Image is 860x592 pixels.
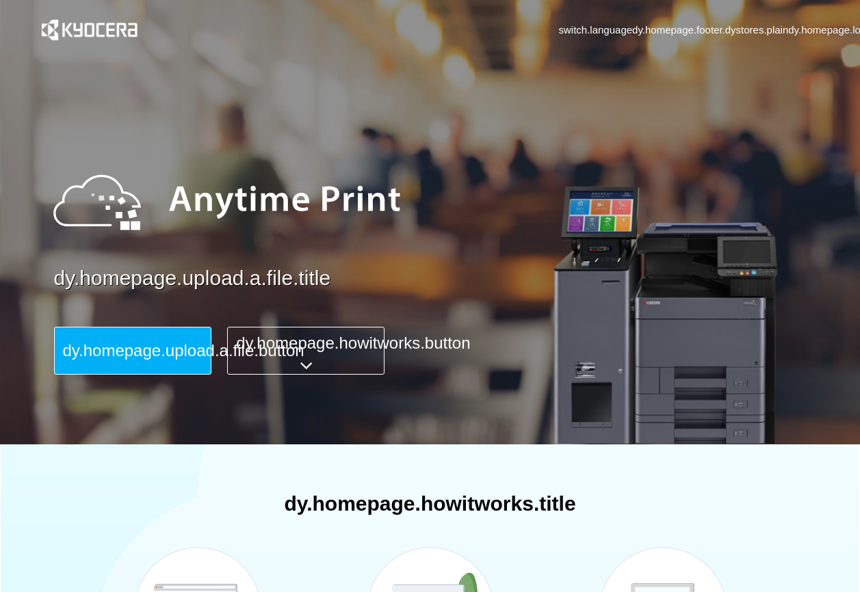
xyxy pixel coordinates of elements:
[54,327,211,375] button: dy.homepage.upload.a.file.button
[63,341,304,360] span: dy.homepage.upload.a.file.button
[227,327,385,375] button: dy.homepage.howitworks.button
[559,23,633,37] a: switch.language
[54,264,841,293] a: dy.homepage.upload.a.file.title
[632,23,788,37] a: dy.homepage.footer.dystores.plain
